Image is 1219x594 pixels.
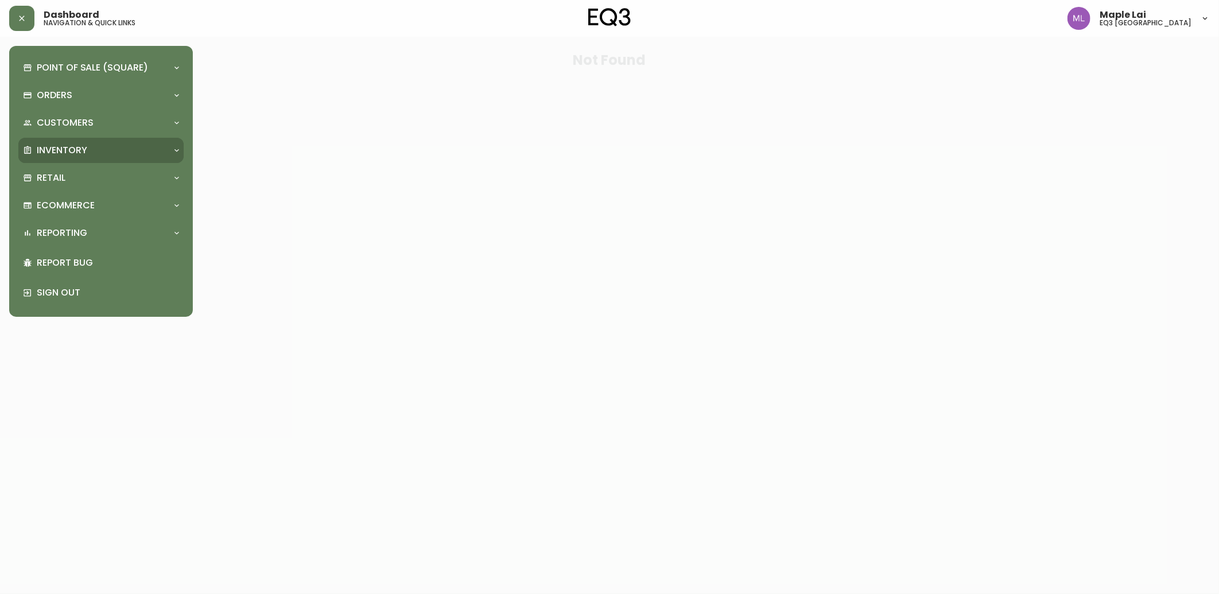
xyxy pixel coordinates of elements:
[37,89,72,102] p: Orders
[18,138,184,163] div: Inventory
[37,172,65,184] p: Retail
[44,10,99,20] span: Dashboard
[18,55,184,80] div: Point of Sale (Square)
[37,199,95,212] p: Ecommerce
[588,8,631,26] img: logo
[18,220,184,246] div: Reporting
[44,20,135,26] h5: navigation & quick links
[18,193,184,218] div: Ecommerce
[18,278,184,308] div: Sign Out
[37,257,179,269] p: Report Bug
[37,227,87,239] p: Reporting
[1100,20,1191,26] h5: eq3 [GEOGRAPHIC_DATA]
[18,248,184,278] div: Report Bug
[18,165,184,191] div: Retail
[18,110,184,135] div: Customers
[1067,7,1090,30] img: 61e28cffcf8cc9f4e300d877dd684943
[1100,10,1146,20] span: Maple Lai
[37,61,148,74] p: Point of Sale (Square)
[37,144,87,157] p: Inventory
[37,286,179,299] p: Sign Out
[37,117,94,129] p: Customers
[18,83,184,108] div: Orders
